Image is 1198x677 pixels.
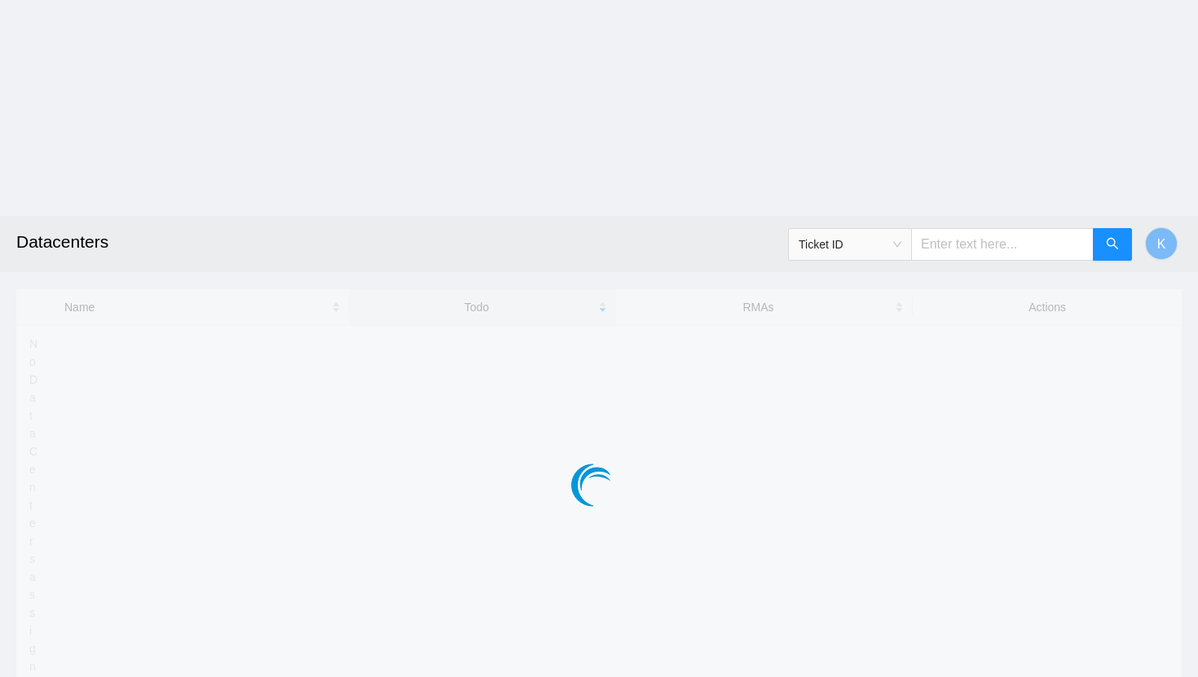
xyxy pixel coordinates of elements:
span: K [1157,234,1166,254]
span: search [1106,237,1119,253]
span: Ticket ID [799,232,901,257]
input: Enter text here... [911,228,1094,261]
h2: Datacenters [16,216,832,268]
button: K [1145,227,1178,260]
button: search [1093,228,1132,261]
